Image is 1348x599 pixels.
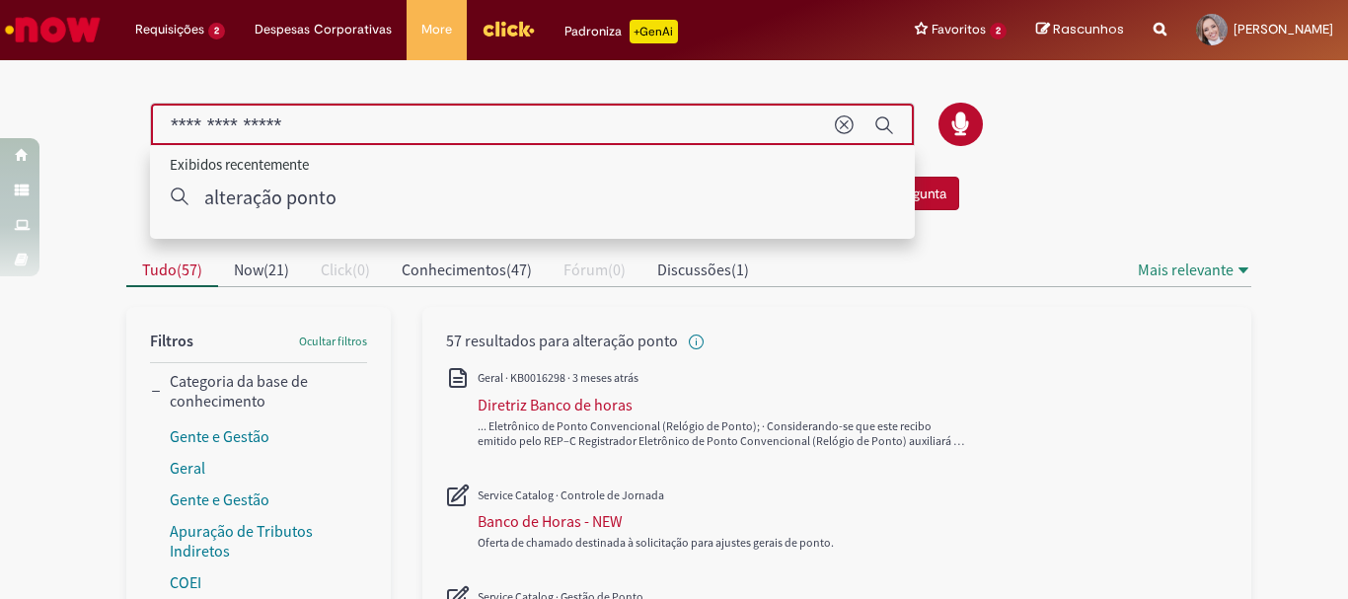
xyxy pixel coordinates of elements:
[932,20,986,39] span: Favoritos
[630,20,678,43] p: +GenAi
[135,20,204,39] span: Requisições
[990,23,1007,39] span: 2
[2,10,104,49] img: ServiceNow
[1053,20,1124,38] span: Rascunhos
[421,20,452,39] span: More
[255,20,392,39] span: Despesas Corporativas
[564,20,678,43] div: Padroniza
[1036,21,1124,39] a: Rascunhos
[482,14,535,43] img: click_logo_yellow_360x200.png
[208,23,225,39] span: 2
[1234,21,1333,37] span: [PERSON_NAME]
